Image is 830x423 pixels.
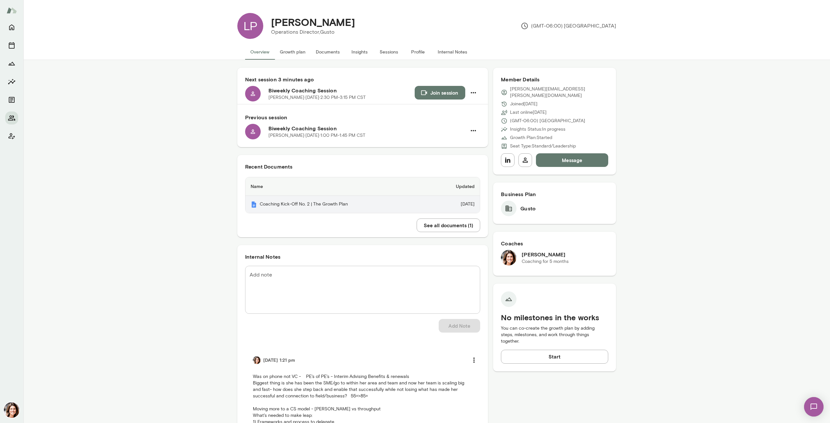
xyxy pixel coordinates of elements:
p: Last online [DATE] [510,109,547,116]
button: Message [536,153,608,167]
button: See all documents (1) [417,218,480,232]
button: Growth Plan [5,57,18,70]
p: [PERSON_NAME] · [DATE] · 2:30 PM-3:15 PM CST [268,94,366,101]
button: Growth plan [275,44,311,60]
h6: [DATE] 1:21 pm [263,357,295,363]
button: Documents [311,44,345,60]
h6: Coaches [501,240,608,247]
p: Seat Type: Standard/Leadership [510,143,576,149]
p: You can co-create the growth plan by adding steps, milestones, and work through things together. [501,325,608,345]
h6: Gusto [520,205,536,212]
img: Gwen Throckmorton [501,250,516,265]
button: Documents [5,93,18,106]
p: (GMT-06:00) [GEOGRAPHIC_DATA] [521,22,616,30]
p: (GMT-06:00) [GEOGRAPHIC_DATA] [510,118,585,124]
h6: [PERSON_NAME] [522,251,569,258]
img: Gwen Throckmorton [4,402,19,418]
button: Sessions [374,44,403,60]
img: Mento [6,4,17,17]
p: [PERSON_NAME] · [DATE] · 1:00 PM-1:45 PM CST [268,132,365,139]
h6: Internal Notes [245,253,480,261]
img: Gwen Throckmorton [253,356,261,364]
button: Internal Notes [433,44,472,60]
button: Join session [415,86,465,100]
button: Sessions [5,39,18,52]
p: Growth Plan: Started [510,135,552,141]
p: Coaching for 5 months [522,258,569,265]
img: Mento [251,201,257,208]
h6: Biweekly Coaching Session [268,87,415,94]
th: Coaching Kick-Off No. 2 | The Growth Plan [245,196,430,213]
h6: Next session 3 minutes ago [245,76,480,83]
h6: Business Plan [501,190,608,198]
p: Operations Director, Gusto [271,28,355,36]
p: [PERSON_NAME][EMAIL_ADDRESS][PERSON_NAME][DOMAIN_NAME] [510,86,608,99]
button: Client app [5,130,18,143]
h6: Biweekly Coaching Session [268,124,467,132]
h6: Previous session [245,113,480,121]
button: Start [501,350,608,363]
div: LP [237,13,263,39]
button: Profile [403,44,433,60]
button: Home [5,21,18,34]
th: Updated [430,177,480,196]
td: [DATE] [430,196,480,213]
h6: Recent Documents [245,163,480,170]
th: Name [245,177,430,196]
h6: Member Details [501,76,608,83]
p: Joined [DATE] [510,101,538,107]
button: more [467,353,481,367]
h5: No milestones in the works [501,312,608,323]
p: Insights Status: In progress [510,126,565,133]
button: Insights [5,75,18,88]
h4: [PERSON_NAME] [271,16,355,28]
button: Members [5,112,18,124]
button: Insights [345,44,374,60]
button: Overview [245,44,275,60]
